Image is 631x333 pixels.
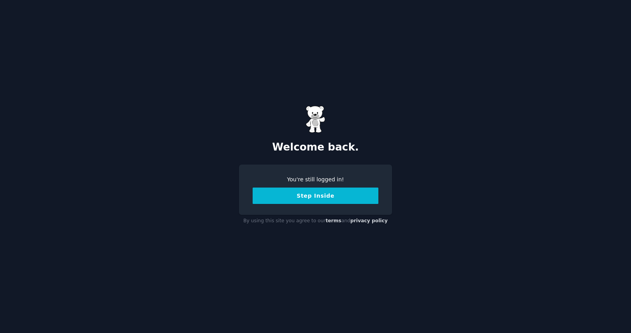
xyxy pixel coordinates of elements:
[239,141,392,154] h2: Welcome back.
[306,106,325,133] img: Gummy Bear
[326,218,341,223] a: terms
[350,218,388,223] a: privacy policy
[253,175,378,184] div: You're still logged in!
[253,193,378,199] a: Step Inside
[253,188,378,204] button: Step Inside
[239,215,392,227] div: By using this site you agree to our and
